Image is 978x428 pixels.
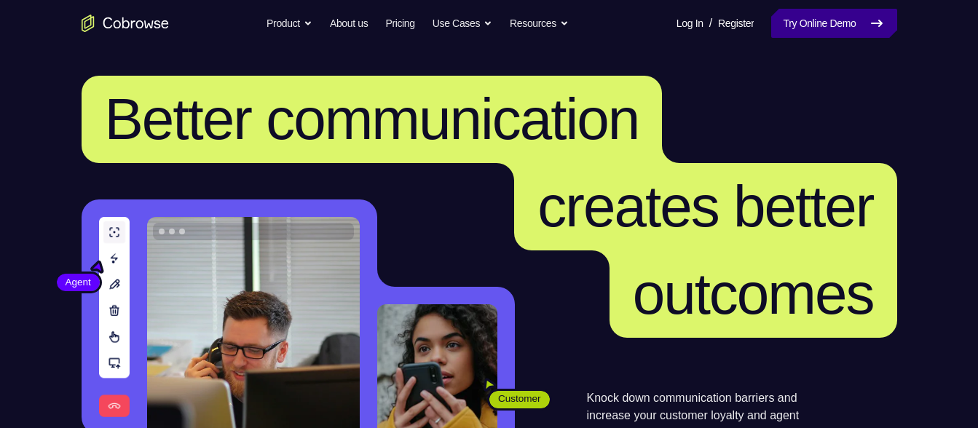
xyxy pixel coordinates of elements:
[330,9,368,38] a: About us
[677,9,703,38] a: Log In
[633,261,874,326] span: outcomes
[771,9,896,38] a: Try Online Demo
[105,87,639,151] span: Better communication
[709,15,712,32] span: /
[385,9,414,38] a: Pricing
[433,9,492,38] button: Use Cases
[718,9,754,38] a: Register
[267,9,312,38] button: Product
[510,9,569,38] button: Resources
[82,15,169,32] a: Go to the home page
[537,174,873,239] span: creates better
